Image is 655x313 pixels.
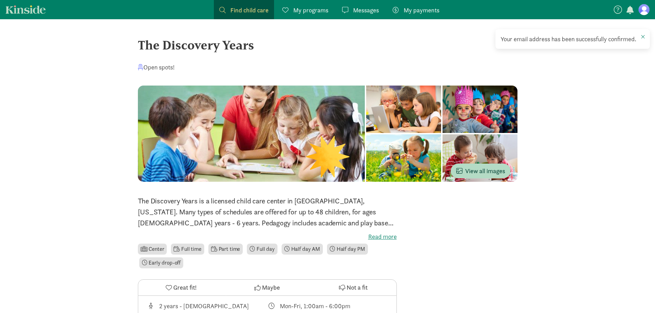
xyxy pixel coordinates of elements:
button: Great fit! [138,280,224,295]
button: Not a fit [310,280,396,295]
p: The Discovery Years is a licensed child care center in [GEOGRAPHIC_DATA], [US_STATE]. Many types ... [138,195,397,228]
span: View all images [456,166,505,176]
span: Find child care [230,5,269,15]
button: View all images [451,164,511,178]
span: Maybe [262,283,280,292]
span: Messages [353,5,379,15]
div: Mon-Fri, 1:00am - 6:00pm [280,301,350,311]
li: Half day AM [282,244,323,255]
li: Early drop-off [139,257,184,268]
div: The Discovery Years [138,36,517,54]
span: My programs [293,5,328,15]
button: Maybe [224,280,310,295]
div: Class schedule [267,301,388,311]
span: My payments [404,5,439,15]
li: Full day [247,244,277,255]
label: Read more [138,233,397,241]
li: Center [138,244,167,255]
div: Age range for children that this provider cares for [146,301,268,311]
li: Half day PM [327,244,368,255]
div: Your email address has been successfully confirmed. [501,34,645,44]
span: Great fit! [173,283,197,292]
div: 2 years - [DEMOGRAPHIC_DATA] [159,301,249,311]
span: Not a fit [347,283,368,292]
div: Open spots! [138,63,175,72]
li: Part time [208,244,243,255]
a: Kinside [6,5,46,14]
li: Full time [171,244,204,255]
